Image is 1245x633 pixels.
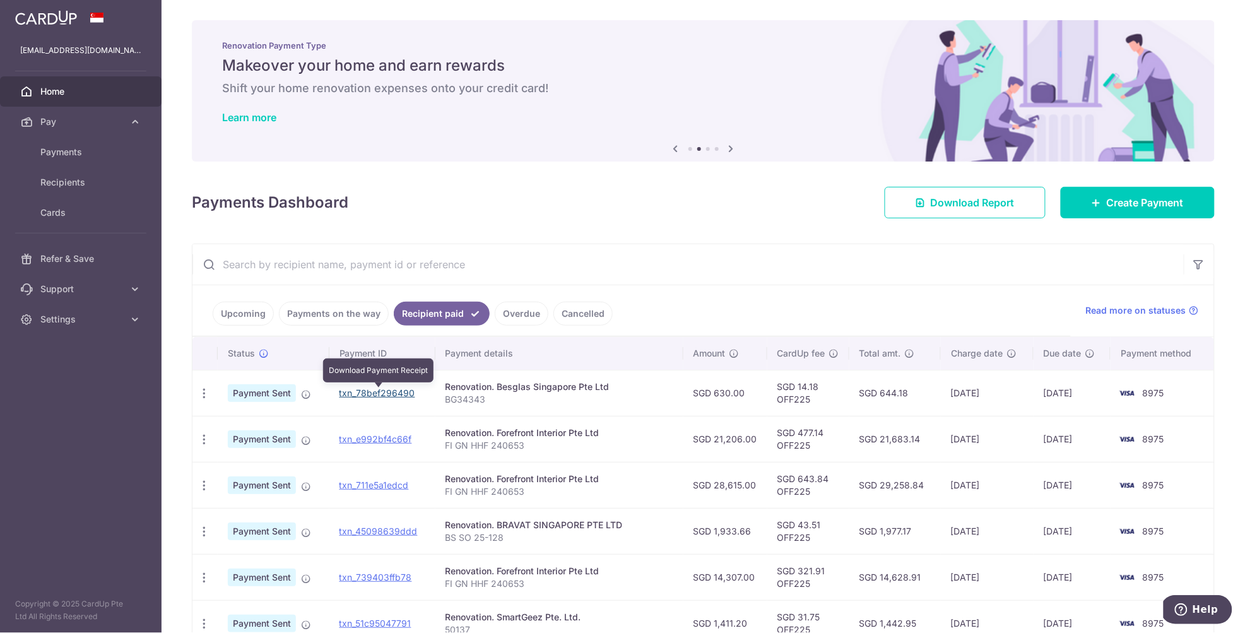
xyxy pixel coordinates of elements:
th: Payment ID [329,337,435,370]
span: Download Report [931,195,1015,210]
td: [DATE] [1034,416,1111,462]
td: SGD 630.00 [683,370,767,416]
a: Learn more [222,111,276,124]
span: Home [40,85,124,98]
a: Cancelled [553,302,613,326]
h4: Payments Dashboard [192,191,348,214]
span: Create Payment [1107,195,1184,210]
span: Read more on statuses [1086,304,1186,317]
span: 8975 [1142,572,1164,583]
h6: Shift your home renovation expenses onto your credit card! [222,81,1184,96]
td: [DATE] [1034,370,1111,416]
td: SGD 1,977.17 [849,508,941,554]
span: Charge date [951,347,1003,360]
div: Renovation. Besglas Singapore Pte Ltd [445,381,673,393]
p: BS SO 25-128 [445,531,673,544]
td: [DATE] [941,508,1033,554]
td: [DATE] [941,554,1033,600]
a: Create Payment [1061,187,1215,218]
th: Payment method [1111,337,1214,370]
td: SGD 14,307.00 [683,554,767,600]
td: [DATE] [1034,508,1111,554]
td: SGD 21,206.00 [683,416,767,462]
td: SGD 1,933.66 [683,508,767,554]
td: SGD 43.51 OFF225 [767,508,849,554]
span: CardUp fee [777,347,825,360]
td: SGD 29,258.84 [849,462,941,508]
input: Search by recipient name, payment id or reference [192,244,1184,285]
td: SGD 21,683.14 [849,416,941,462]
td: SGD 321.91 OFF225 [767,554,849,600]
p: FI GN HHF 240653 [445,439,673,452]
td: SGD 28,615.00 [683,462,767,508]
div: Download Payment Receipt [323,358,434,382]
a: txn_78bef296490 [339,387,415,398]
p: BG34343 [445,393,673,406]
td: [DATE] [1034,462,1111,508]
a: Recipient paid [394,302,490,326]
p: Renovation Payment Type [222,40,1184,50]
a: Download Report [885,187,1046,218]
span: Status [228,347,255,360]
a: Upcoming [213,302,274,326]
span: 8975 [1142,434,1164,444]
span: 8975 [1142,480,1164,490]
div: Renovation. Forefront Interior Pte Ltd [445,565,673,577]
span: Payment Sent [228,569,296,586]
span: Payment Sent [228,523,296,540]
a: Payments on the way [279,302,389,326]
span: Payment Sent [228,476,296,494]
td: [DATE] [941,370,1033,416]
a: txn_739403ffb78 [339,572,412,583]
td: SGD 643.84 OFF225 [767,462,849,508]
span: Amount [693,347,726,360]
img: CardUp [15,10,77,25]
img: Bank Card [1114,616,1140,631]
div: Renovation. Forefront Interior Pte Ltd [445,427,673,439]
span: Payments [40,146,124,158]
div: Renovation. Forefront Interior Pte Ltd [445,473,673,485]
span: Pay [40,115,124,128]
span: Refer & Save [40,252,124,265]
div: Renovation. BRAVAT SINGAPORE PTE LTD [445,519,673,531]
img: Bank Card [1114,432,1140,447]
img: Renovation banner [192,20,1215,162]
a: Overdue [495,302,548,326]
div: Renovation. SmartGeez Pte. Ltd. [445,611,673,624]
a: txn_e992bf4c66f [339,434,412,444]
td: [DATE] [941,462,1033,508]
td: SGD 477.14 OFF225 [767,416,849,462]
span: Settings [40,313,124,326]
iframe: Opens a widget where you can find more information [1164,595,1232,627]
span: Total amt. [859,347,901,360]
img: Bank Card [1114,478,1140,493]
td: SGD 14.18 OFF225 [767,370,849,416]
a: txn_45098639ddd [339,526,418,536]
h5: Makeover your home and earn rewards [222,56,1184,76]
img: Bank Card [1114,524,1140,539]
p: FI GN HHF 240653 [445,577,673,590]
a: Read more on statuses [1086,304,1199,317]
span: Payment Sent [228,430,296,448]
p: [EMAIL_ADDRESS][DOMAIN_NAME] [20,44,141,57]
span: 8975 [1142,387,1164,398]
img: Bank Card [1114,570,1140,585]
td: [DATE] [1034,554,1111,600]
td: SGD 644.18 [849,370,941,416]
span: Due date [1044,347,1082,360]
img: Bank Card [1114,386,1140,401]
span: Support [40,283,124,295]
span: 8975 [1142,618,1164,629]
span: Recipients [40,176,124,189]
span: Payment Sent [228,384,296,402]
span: 8975 [1142,526,1164,536]
span: Payment Sent [228,615,296,632]
a: txn_711e5a1edcd [339,480,409,490]
th: Payment details [435,337,683,370]
td: SGD 14,628.91 [849,554,941,600]
a: txn_51c95047791 [339,618,411,629]
td: [DATE] [941,416,1033,462]
p: FI GN HHF 240653 [445,485,673,498]
span: Cards [40,206,124,219]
